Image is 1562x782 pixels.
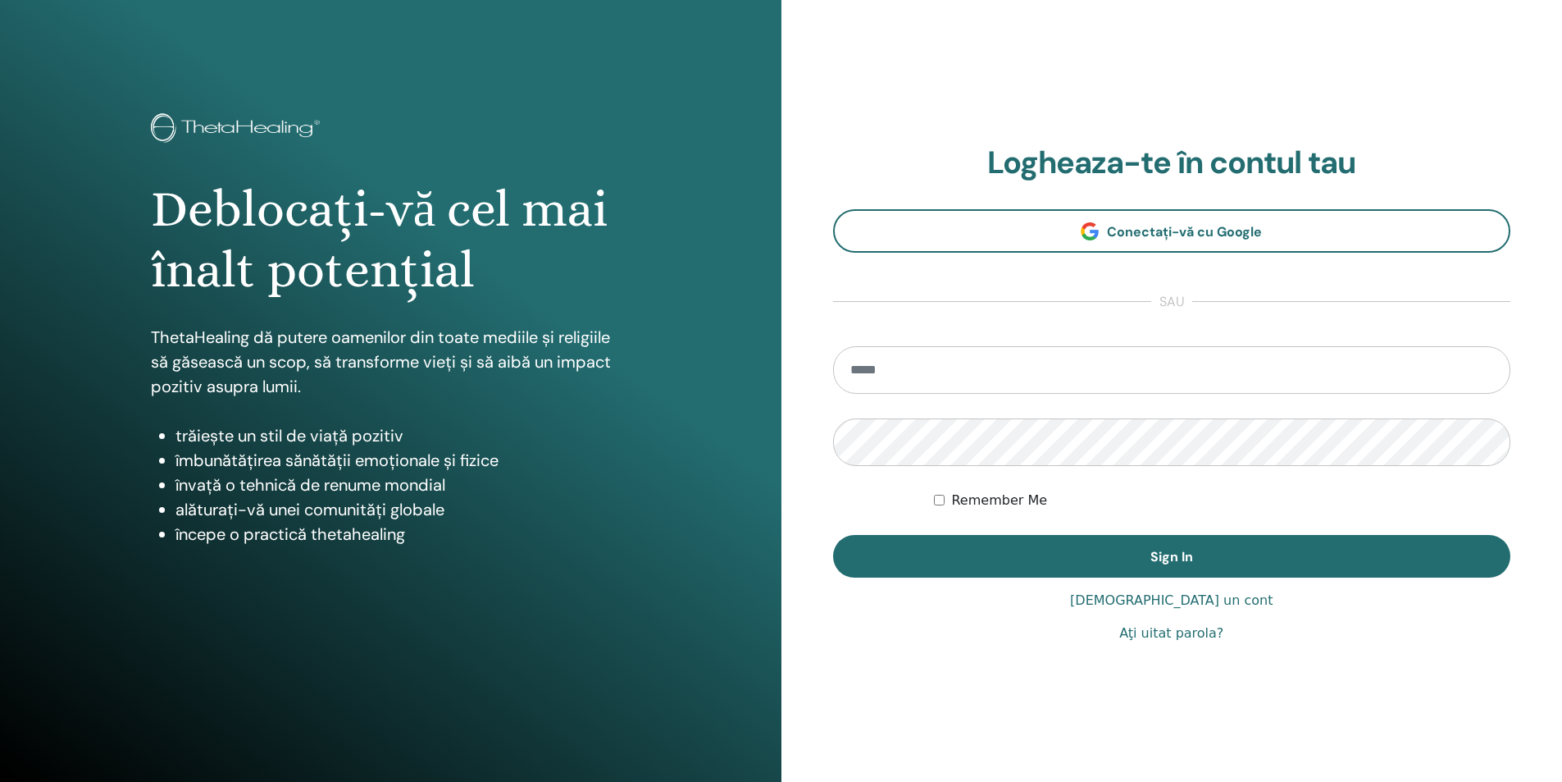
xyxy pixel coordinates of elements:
[934,491,1510,510] div: Keep me authenticated indefinitely or until I manually logout
[151,325,631,399] p: ThetaHealing dă putere oamenilor din toate mediile și religiile să găsească un scop, să transform...
[1119,624,1223,643] a: Aţi uitat parola?
[833,209,1511,253] a: Conectați-vă cu Google
[1150,548,1193,565] span: Sign In
[175,522,631,546] li: începe o practică thetahealing
[833,535,1511,578] button: Sign In
[151,179,631,301] h1: Deblocați-vă cel mai înalt potențial
[1151,292,1192,312] span: sau
[175,497,631,522] li: alăturați-vă unei comunități globale
[951,491,1047,510] label: Remember Me
[833,144,1511,182] h2: Logheaza-te în contul tau
[175,473,631,497] li: învață o tehnică de renume mondial
[1070,591,1273,611] a: [DEMOGRAPHIC_DATA] un cont
[175,423,631,448] li: trăiește un stil de viață pozitiv
[175,448,631,473] li: îmbunătățirea sănătății emoționale și fizice
[1107,223,1262,240] span: Conectați-vă cu Google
